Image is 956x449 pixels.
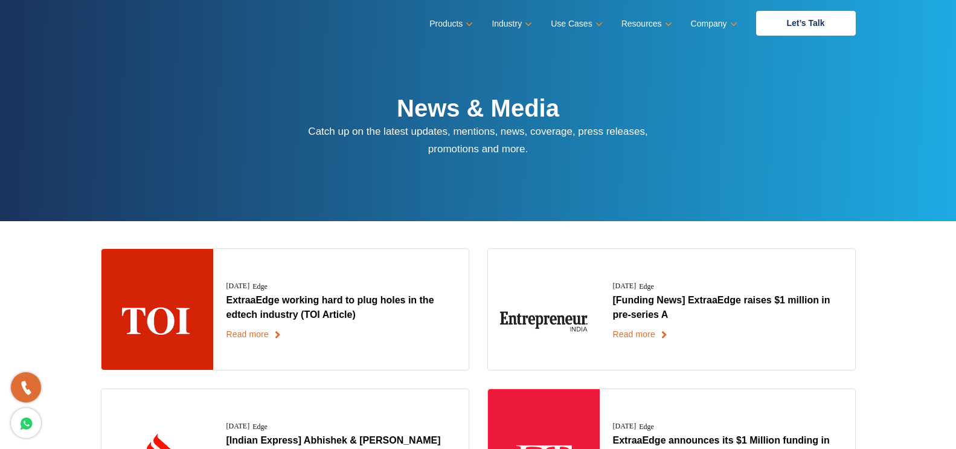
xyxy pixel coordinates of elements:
[226,328,281,340] a: Read more
[294,123,662,158] p: Catch up on the latest updates, mentions, news, coverage, press releases, promotions and more.
[621,15,670,33] a: Resources
[429,15,470,33] a: Products
[492,15,530,33] a: Industry
[756,11,856,36] a: Let’s Talk
[551,15,600,33] a: Use Cases
[613,328,668,340] a: Read more
[691,15,735,33] a: Company
[397,95,559,121] strong: News & Media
